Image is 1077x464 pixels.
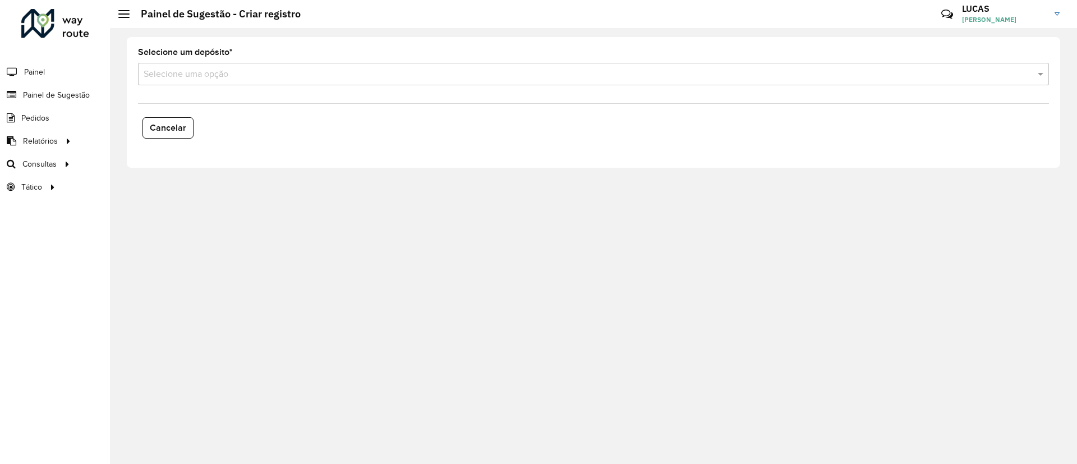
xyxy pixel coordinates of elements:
[130,8,301,20] h2: Painel de Sugestão - Criar registro
[138,45,233,59] label: Selecione um depósito
[24,66,45,78] span: Painel
[23,89,90,101] span: Painel de Sugestão
[23,135,58,147] span: Relatórios
[22,158,57,170] span: Consultas
[962,15,1046,25] span: [PERSON_NAME]
[935,2,959,26] a: Contato Rápido
[21,112,49,124] span: Pedidos
[962,3,1046,14] h3: LUCAS
[142,117,194,139] button: Cancelar
[21,181,42,193] span: Tático
[150,123,186,132] span: Cancelar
